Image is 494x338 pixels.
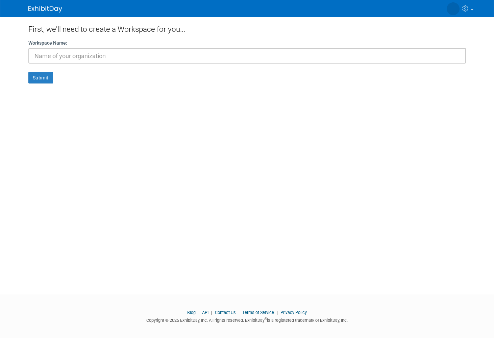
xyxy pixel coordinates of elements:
[237,310,241,315] span: |
[202,310,208,315] a: API
[209,310,214,315] span: |
[28,6,62,13] img: ExhibitDay
[265,317,267,321] sup: ®
[28,72,53,83] button: Submit
[28,17,466,40] div: First, we'll need to create a Workspace for you...
[28,48,466,64] input: Name of your organization
[215,310,236,315] a: Contact Us
[447,2,460,15] img: Donovan Faria
[280,310,307,315] a: Privacy Policy
[187,310,196,315] a: Blog
[242,310,274,315] a: Terms of Service
[275,310,279,315] span: |
[197,310,201,315] span: |
[28,40,67,46] label: Workspace Name:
